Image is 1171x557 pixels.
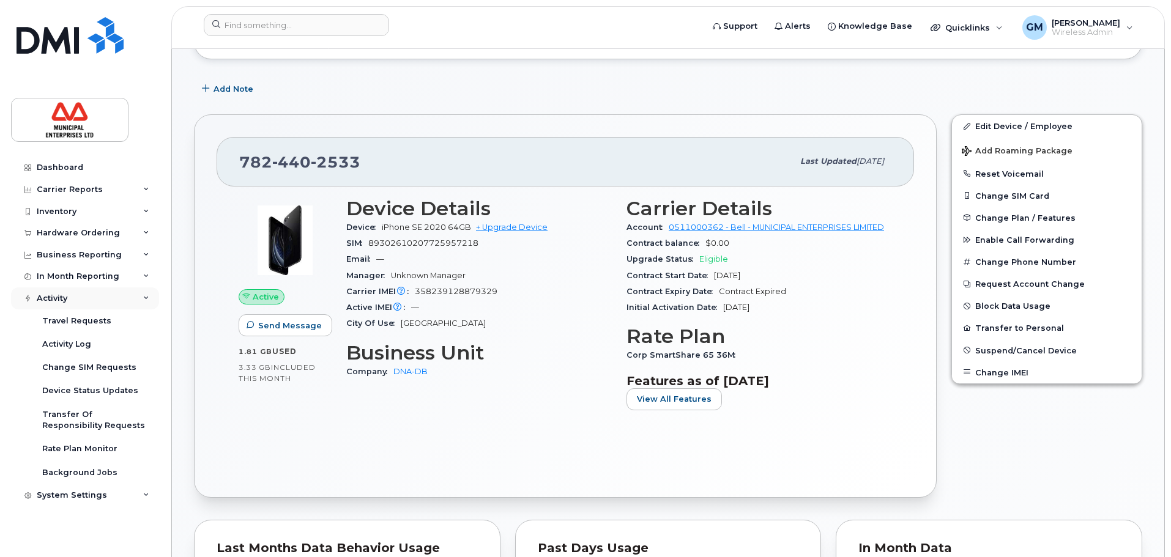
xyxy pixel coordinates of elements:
span: Active IMEI [346,303,411,312]
a: Support [704,14,766,39]
span: Initial Activation Date [626,303,723,312]
span: Upgrade Status [626,254,699,264]
button: Request Account Change [952,273,1142,295]
span: 89302610207725957218 [368,238,478,248]
span: 1.81 GB [239,347,272,356]
a: Knowledge Base [819,14,921,39]
button: Add Note [194,78,264,100]
span: Unknown Manager [391,271,466,280]
span: Contract Expired [719,287,786,296]
span: iPhone SE 2020 64GB [382,223,471,232]
span: — [411,303,419,312]
span: [DATE] [723,303,749,312]
button: Send Message [239,314,332,336]
div: Quicklinks [922,15,1011,40]
span: Change Plan / Features [975,213,1076,222]
span: Wireless Admin [1052,28,1120,37]
button: View All Features [626,388,722,410]
button: Change Phone Number [952,251,1142,273]
button: Suspend/Cancel Device [952,339,1142,361]
span: Contract balance [626,238,705,248]
span: Carrier IMEI [346,287,415,296]
span: 358239128879329 [415,287,497,296]
button: Transfer to Personal [952,317,1142,339]
span: Support [723,20,757,32]
div: Past Days Usage [538,542,799,555]
span: GM [1026,20,1043,35]
span: Device [346,223,382,232]
span: SIM [346,238,368,248]
span: included this month [239,363,316,383]
a: 0511000362 - Bell - MUNICIPAL ENTERPRISES LIMITED [669,223,884,232]
span: Manager [346,271,391,280]
span: Eligible [699,254,728,264]
input: Find something... [204,14,389,36]
span: [PERSON_NAME] [1052,18,1120,28]
h3: Device Details [346,197,612,219]
span: Contract Start Date [626,271,714,280]
span: City Of Use [346,319,401,328]
div: In Month Data [858,542,1120,555]
span: Quicklinks [945,23,990,32]
span: Contract Expiry Date [626,287,719,296]
span: [DATE] [714,271,740,280]
span: Add Note [214,83,253,95]
span: Knowledge Base [838,20,912,32]
a: Alerts [766,14,819,39]
span: Corp SmartShare 65 36M [626,350,742,360]
span: Enable Call Forwarding [975,235,1074,245]
span: 440 [272,153,311,171]
button: Enable Call Forwarding [952,229,1142,251]
span: $0.00 [705,238,729,248]
button: Reset Voicemail [952,163,1142,185]
a: Edit Device / Employee [952,115,1142,137]
span: — [376,254,384,264]
span: Suspend/Cancel Device [975,345,1077,355]
a: DNA-DB [393,367,428,376]
h3: Rate Plan [626,325,892,347]
span: Account [626,223,669,232]
span: used [272,347,297,356]
h3: Business Unit [346,342,612,364]
span: Company [346,367,393,376]
div: Last Months Data Behavior Usage [217,542,478,555]
button: Add Roaming Package [952,138,1142,163]
button: Change IMEI [952,361,1142,383]
span: Send Message [258,320,322,331]
a: + Upgrade Device [476,223,548,232]
span: Alerts [785,20,811,32]
h3: Carrier Details [626,197,892,219]
span: Active [253,291,279,303]
span: [DATE] [857,157,884,166]
span: 3.33 GB [239,363,271,372]
span: 2533 [311,153,360,171]
div: Gillian MacNeill [1014,15,1142,40]
span: Add Roaming Package [962,146,1072,158]
button: Block Data Usage [952,295,1142,317]
img: image20231002-3703462-2fle3a.jpeg [248,204,322,277]
h3: Features as of [DATE] [626,374,892,388]
button: Change Plan / Features [952,207,1142,229]
span: View All Features [637,393,712,405]
span: 782 [239,153,360,171]
button: Change SIM Card [952,185,1142,207]
span: Last updated [800,157,857,166]
span: Email [346,254,376,264]
span: [GEOGRAPHIC_DATA] [401,319,486,328]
